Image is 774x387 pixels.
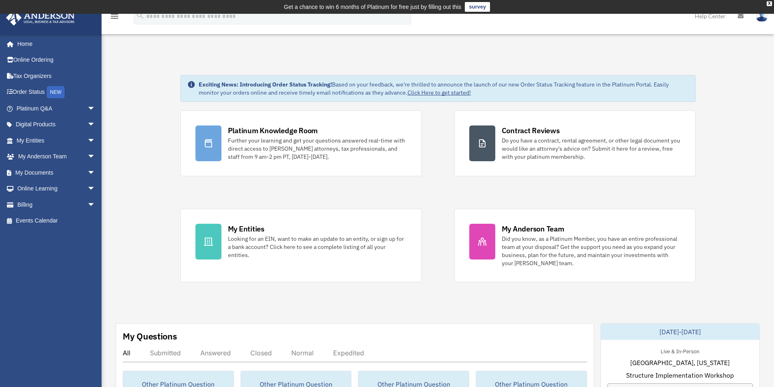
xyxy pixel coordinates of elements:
span: Structure Implementation Workshop [626,370,734,380]
div: My Entities [228,224,265,234]
a: My Documentsarrow_drop_down [6,164,108,181]
i: menu [110,11,119,21]
div: My Questions [123,330,177,342]
span: arrow_drop_down [87,132,104,149]
div: All [123,349,130,357]
div: Answered [200,349,231,357]
span: arrow_drop_down [87,149,104,165]
a: Home [6,36,104,52]
i: search [136,11,145,20]
span: [GEOGRAPHIC_DATA], [US_STATE] [630,358,730,368]
a: Tax Organizers [6,68,108,84]
a: My Entitiesarrow_drop_down [6,132,108,149]
div: Based on your feedback, we're thrilled to announce the launch of our new Order Status Tracking fe... [199,80,689,97]
div: Further your learning and get your questions answered real-time with direct access to [PERSON_NAM... [228,136,407,161]
a: Events Calendar [6,213,108,229]
span: arrow_drop_down [87,181,104,197]
div: Did you know, as a Platinum Member, you have an entire professional team at your disposal? Get th... [502,235,681,267]
div: NEW [47,86,65,98]
a: Billingarrow_drop_down [6,197,108,213]
div: My Anderson Team [502,224,564,234]
span: arrow_drop_down [87,100,104,117]
a: Online Learningarrow_drop_down [6,181,108,197]
div: close [767,1,772,6]
div: Submitted [150,349,181,357]
a: Order StatusNEW [6,84,108,101]
a: Click Here to get started! [408,89,471,96]
span: arrow_drop_down [87,197,104,213]
div: Live & In-Person [654,346,706,355]
strong: Exciting News: Introducing Order Status Tracking! [199,81,332,88]
a: Platinum Q&Aarrow_drop_down [6,100,108,117]
div: Normal [291,349,314,357]
div: [DATE]-[DATE] [601,324,759,340]
div: Platinum Knowledge Room [228,125,318,136]
div: Looking for an EIN, want to make an update to an entity, or sign up for a bank account? Click her... [228,235,407,259]
div: Expedited [333,349,364,357]
a: Digital Productsarrow_drop_down [6,117,108,133]
div: Get a chance to win 6 months of Platinum for free just by filling out this [284,2,462,12]
a: survey [465,2,490,12]
a: My Entities Looking for an EIN, want to make an update to an entity, or sign up for a bank accoun... [180,209,422,282]
a: Platinum Knowledge Room Further your learning and get your questions answered real-time with dire... [180,110,422,176]
div: Do you have a contract, rental agreement, or other legal document you would like an attorney's ad... [502,136,681,161]
a: Online Ordering [6,52,108,68]
img: User Pic [756,10,768,22]
div: Contract Reviews [502,125,560,136]
div: Closed [250,349,272,357]
a: Contract Reviews Do you have a contract, rental agreement, or other legal document you would like... [454,110,696,176]
a: My Anderson Teamarrow_drop_down [6,149,108,165]
a: My Anderson Team Did you know, as a Platinum Member, you have an entire professional team at your... [454,209,696,282]
span: arrow_drop_down [87,117,104,133]
img: Anderson Advisors Platinum Portal [4,10,77,26]
span: arrow_drop_down [87,164,104,181]
a: menu [110,14,119,21]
